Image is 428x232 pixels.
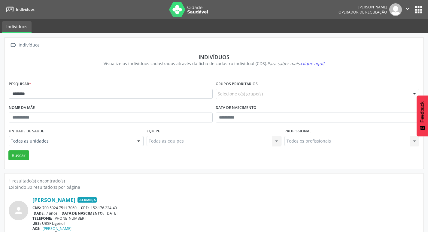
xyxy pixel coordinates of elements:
a: [PERSON_NAME] [32,197,75,203]
a: Indivíduos [2,21,32,33]
i:  [404,5,411,12]
label: Equipe [147,127,160,136]
span: IDADE: [32,211,45,216]
div: Indivíduos [17,41,41,50]
button: Feedback - Mostrar pesquisa [417,95,428,136]
i:  [9,41,17,50]
span: Criança [77,197,97,203]
label: Profissional [284,127,311,136]
span: Operador de regulação [338,10,387,15]
label: Data de nascimento [216,103,256,113]
span: Selecione o(s) grupo(s) [218,91,263,97]
i: Para saber mais, [267,61,324,66]
div: 700 5024 7511 7060 [32,205,419,210]
span: Todas as unidades [11,138,131,144]
span: Indivíduos [16,7,35,12]
label: Nome da mãe [9,103,35,113]
img: img [389,3,402,16]
span: Feedback [420,101,425,122]
div: 7 anos [32,211,419,216]
button: Buscar [8,150,29,161]
span: UBS: [32,221,41,226]
i: person [13,205,24,216]
button: apps [413,5,424,15]
div: [PERSON_NAME] [338,5,387,10]
span: DATA DE NASCIMENTO: [62,211,104,216]
label: Unidade de saúde [9,127,44,136]
button:  [402,3,413,16]
label: Pesquisar [9,80,31,89]
a: Indivíduos [4,5,35,14]
span: TELEFONE: [32,216,52,221]
a:  Indivíduos [9,41,41,50]
span: clique aqui! [301,61,324,66]
span: ACS: [32,226,41,231]
div: Exibindo 30 resultado(s) por página [9,184,419,190]
label: Grupos prioritários [216,80,258,89]
span: [DATE] [106,211,117,216]
span: CPF: [81,205,89,210]
span: CNS: [32,205,41,210]
div: 1 resultado(s) encontrado(s) [9,178,419,184]
div: Visualize os indivíduos cadastrados através da ficha de cadastro individual (CDS). [13,60,415,67]
a: [PERSON_NAME] [43,226,71,231]
div: UBSF Ligeiro I [32,221,419,226]
div: [PHONE_NUMBER] [32,216,419,221]
span: 152.176.224-40 [91,205,117,210]
div: Indivíduos [13,54,415,60]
